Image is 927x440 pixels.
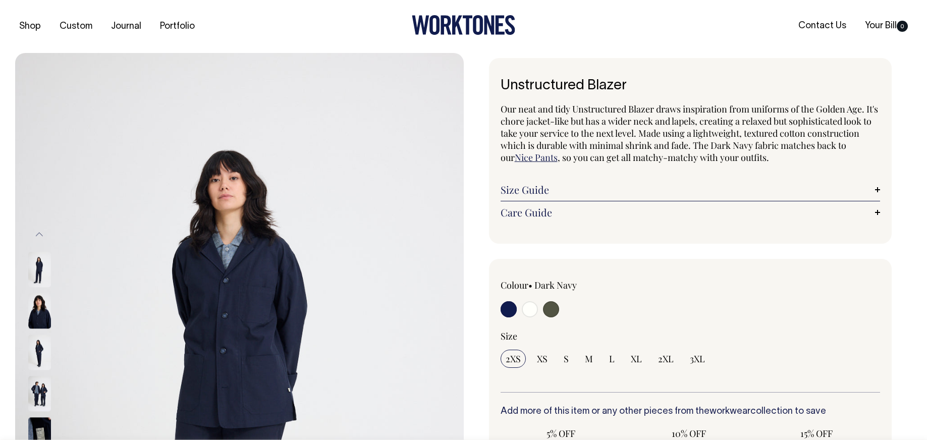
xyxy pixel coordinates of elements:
a: Contact Us [794,18,850,34]
span: XS [537,353,548,365]
a: Size Guide [501,184,881,196]
span: 2XL [658,353,674,365]
button: Previous [32,223,47,246]
input: XL [626,350,647,368]
a: Shop [15,18,45,35]
span: 5% OFF [506,427,617,439]
input: S [559,350,574,368]
span: XL [631,353,642,365]
span: S [564,353,569,365]
img: dark-navy [28,252,51,287]
img: dark-navy [28,335,51,370]
input: L [604,350,620,368]
img: dark-navy [28,376,51,411]
a: Custom [56,18,96,35]
img: dark-navy [28,293,51,328]
input: 2XS [501,350,526,368]
label: Dark Navy [534,279,577,291]
span: 15% OFF [760,427,872,439]
input: M [580,350,598,368]
input: 3XL [685,350,710,368]
span: , so you can get all matchy-matchy with your outfits. [558,151,769,163]
span: 0 [897,21,908,32]
a: Care Guide [501,206,881,218]
a: Your Bill0 [861,18,912,34]
div: Size [501,330,881,342]
a: Journal [107,18,145,35]
input: XS [532,350,553,368]
span: M [585,353,593,365]
a: workwear [710,407,750,416]
span: L [609,353,615,365]
a: Portfolio [156,18,199,35]
span: 10% OFF [633,427,744,439]
h6: Add more of this item or any other pieces from the collection to save [501,407,881,417]
span: • [528,279,532,291]
input: 2XL [653,350,679,368]
span: 3XL [690,353,705,365]
div: Colour [501,279,652,291]
span: Our neat and tidy Unstructured Blazer draws inspiration from uniforms of the Golden Age. It's cho... [501,103,878,163]
a: Nice Pants [515,151,558,163]
span: 2XS [506,353,521,365]
h1: Unstructured Blazer [501,78,881,94]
